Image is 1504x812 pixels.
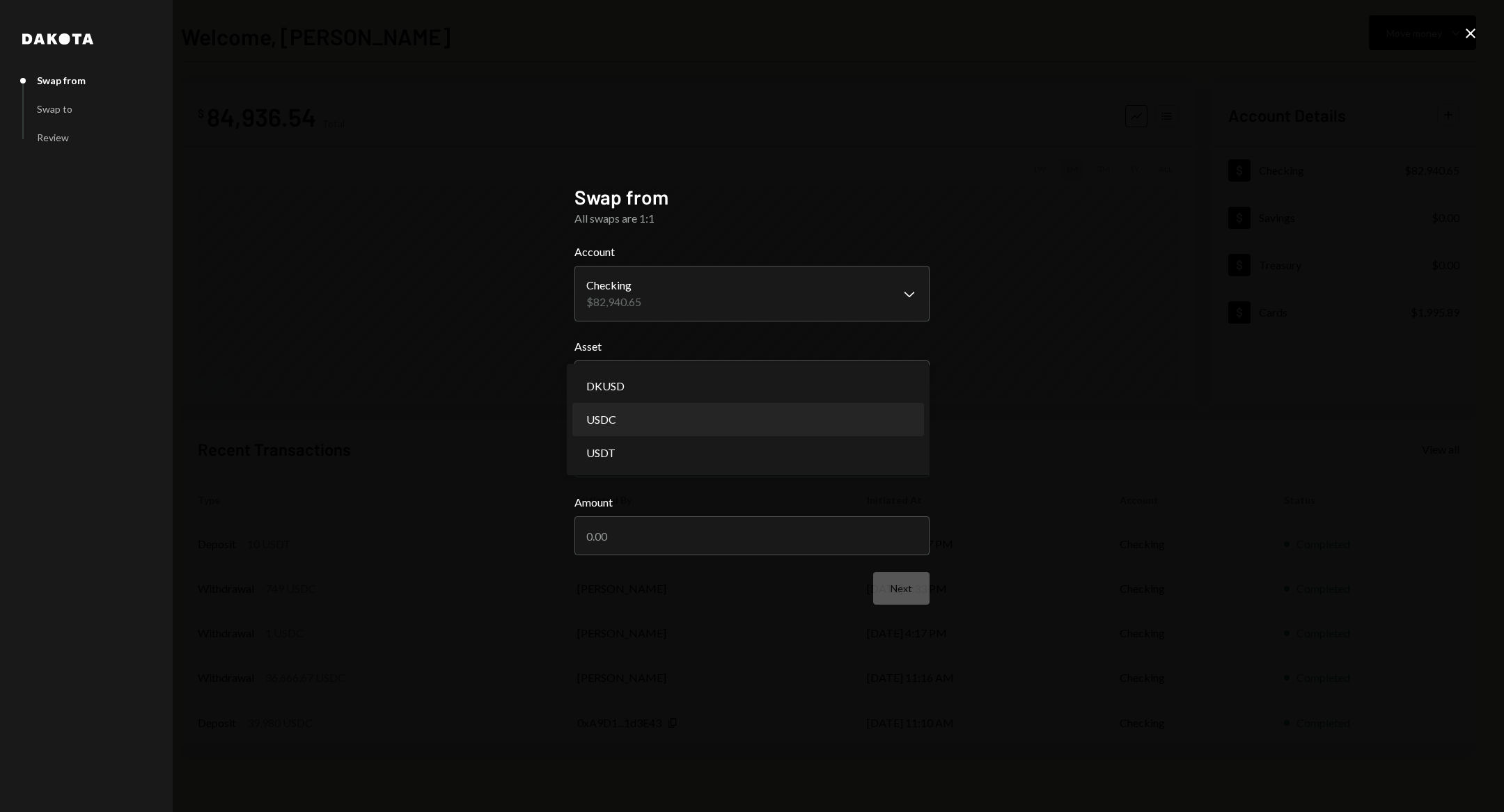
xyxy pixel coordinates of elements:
[574,338,930,355] label: Asset
[574,516,930,555] input: 0.00
[586,411,616,428] span: USDC
[37,132,69,143] div: Review
[574,244,930,260] label: Account
[586,445,616,461] span: USDT
[574,184,930,211] h2: Swap from
[37,103,72,115] div: Swap to
[574,360,930,399] button: Asset
[574,210,930,227] div: All swaps are 1:1
[586,378,625,395] span: DKUSD
[37,74,86,86] div: Swap from
[574,266,930,321] button: Account
[574,494,930,511] label: Amount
